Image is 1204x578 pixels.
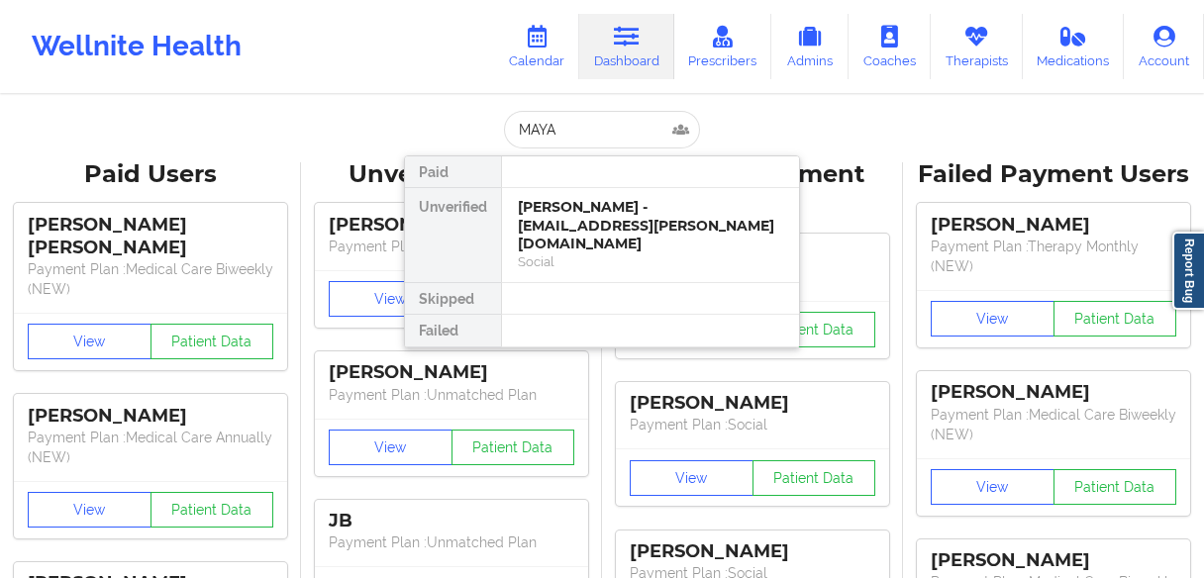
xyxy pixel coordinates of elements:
[329,385,574,405] p: Payment Plan : Unmatched Plan
[931,214,1176,237] div: [PERSON_NAME]
[329,361,574,384] div: [PERSON_NAME]
[405,283,501,315] div: Skipped
[28,492,151,528] button: View
[1023,14,1125,79] a: Medications
[931,301,1054,337] button: View
[849,14,931,79] a: Coaches
[917,159,1190,190] div: Failed Payment Users
[405,156,501,188] div: Paid
[630,460,753,496] button: View
[518,198,783,253] div: [PERSON_NAME] - [EMAIL_ADDRESS][PERSON_NAME][DOMAIN_NAME]
[931,405,1176,444] p: Payment Plan : Medical Care Biweekly (NEW)
[771,14,849,79] a: Admins
[931,381,1176,404] div: [PERSON_NAME]
[28,214,273,259] div: [PERSON_NAME] [PERSON_NAME]
[329,237,574,256] p: Payment Plan : Unmatched Plan
[1053,301,1177,337] button: Patient Data
[630,415,875,434] p: Payment Plan : Social
[329,430,452,465] button: View
[931,549,1176,572] div: [PERSON_NAME]
[494,14,579,79] a: Calendar
[150,324,274,359] button: Patient Data
[1172,232,1204,310] a: Report Bug
[315,159,588,190] div: Unverified Users
[28,405,273,428] div: [PERSON_NAME]
[329,532,574,552] p: Payment Plan : Unmatched Plan
[405,188,501,283] div: Unverified
[405,315,501,346] div: Failed
[630,540,875,563] div: [PERSON_NAME]
[329,510,574,532] div: JB
[329,281,452,317] button: View
[1053,469,1177,505] button: Patient Data
[28,259,273,299] p: Payment Plan : Medical Care Biweekly (NEW)
[579,14,674,79] a: Dashboard
[931,14,1023,79] a: Therapists
[28,324,151,359] button: View
[1124,14,1204,79] a: Account
[14,159,287,190] div: Paid Users
[518,253,783,270] div: Social
[451,430,575,465] button: Patient Data
[28,428,273,467] p: Payment Plan : Medical Care Annually (NEW)
[630,392,875,415] div: [PERSON_NAME]
[150,492,274,528] button: Patient Data
[752,460,876,496] button: Patient Data
[674,14,772,79] a: Prescribers
[931,237,1176,276] p: Payment Plan : Therapy Monthly (NEW)
[931,469,1054,505] button: View
[329,214,574,237] div: [PERSON_NAME]
[752,312,876,347] button: Patient Data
